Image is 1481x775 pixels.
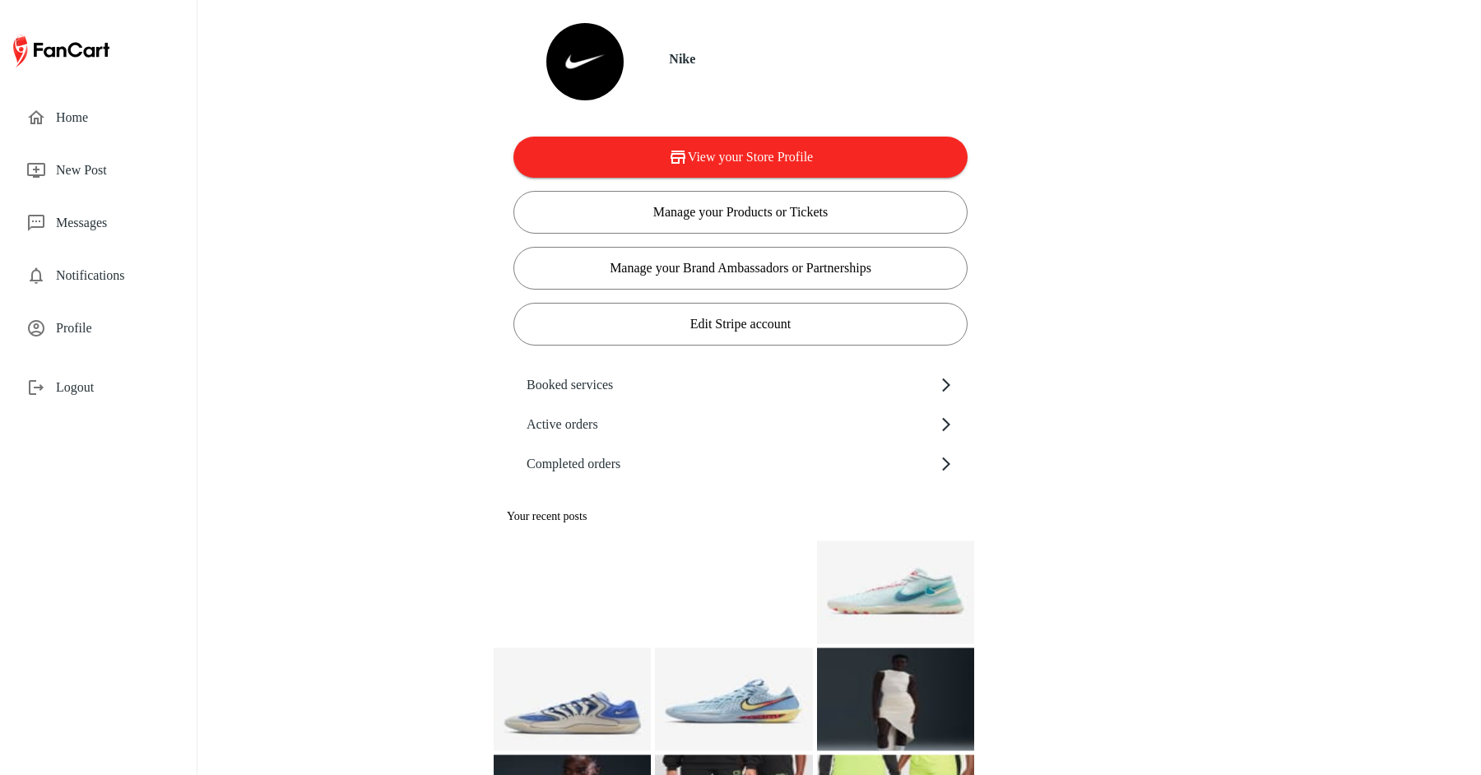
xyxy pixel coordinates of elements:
img: Image of post [655,647,812,750]
h6: Nike [669,50,968,67]
button: Manage your Brand Ambassadors or Partnerships [513,247,968,290]
img: Image of post [817,541,974,643]
span: Logout [56,378,170,397]
span: Home [56,108,170,128]
span: New Post [56,160,170,180]
div: Profile [13,309,183,348]
img: Image of post [817,647,974,750]
button: Manage your Products or Tickets [513,191,968,234]
span: Booked services [527,375,938,395]
div: Logout [13,368,183,407]
img: FanCart logo [13,31,109,71]
span: Completed orders [527,454,938,474]
img: Image of post [494,647,651,750]
div: Active orders [513,405,968,444]
span: Messages [56,213,170,233]
div: Your recent posts [494,497,974,536]
div: New Post [13,151,183,190]
div: Booked services [513,365,968,405]
p: Active orders [527,417,598,431]
div: Notifications [13,256,183,295]
div: Home [13,98,183,137]
div: Messages [13,203,183,243]
img: Store profile [546,23,624,100]
span: Profile [56,318,170,338]
div: Completed orders [513,444,968,484]
button: Edit Stripe account [513,303,968,346]
span: Notifications [56,266,170,285]
button: View your Store Profile [513,137,968,178]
